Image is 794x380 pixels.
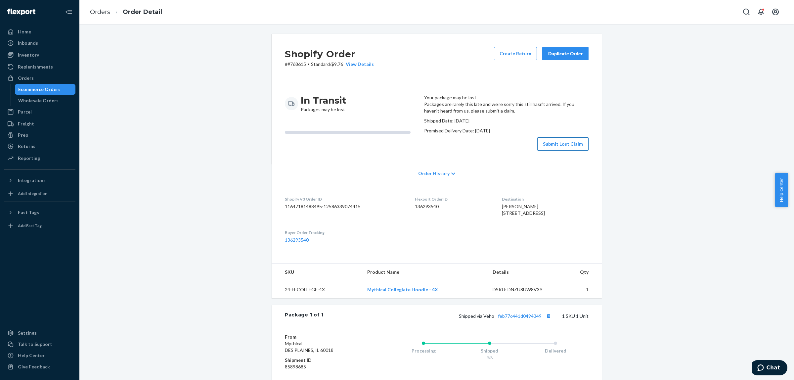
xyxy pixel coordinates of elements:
dt: Shipment ID [285,357,364,363]
h3: In Transit [301,94,346,106]
p: Promised Delivery Date: [DATE] [424,127,589,134]
span: Mythical DES PLAINES, IL 60018 [285,341,333,353]
div: Replenishments [18,64,53,70]
button: Open account menu [769,5,782,19]
p: # #768615 / $9.76 [285,61,374,68]
a: Add Fast Tag [4,220,75,231]
div: Integrations [18,177,46,184]
a: feb77c441d0494349 [498,313,542,319]
img: Flexport logo [7,9,35,15]
div: Freight [18,120,34,127]
div: Returns [18,143,35,150]
span: • [307,61,310,67]
dt: Shopify V3 Order ID [285,196,404,202]
div: Inbounds [18,40,38,46]
p: Packages are rarely this late and we're sorry this still hasn't arrived. If you haven't heard fro... [424,101,589,114]
button: View Details [343,61,374,68]
div: Duplicate Order [548,50,583,57]
dd: 85898685 [285,363,364,370]
button: Talk to Support [4,339,75,350]
a: Freight [4,119,75,129]
a: Mythical Collegiate Hoodie - 4X [367,287,438,292]
th: Product Name [362,263,487,281]
th: Details [487,263,560,281]
div: Add Integration [18,191,47,196]
td: 24-H-COLLEGE-4X [272,281,362,299]
div: 9/8 [457,355,523,360]
div: 1 SKU 1 Unit [324,311,589,320]
dt: Flexport Order ID [415,196,491,202]
button: Fast Tags [4,207,75,218]
a: Home [4,26,75,37]
div: Help Center [18,352,45,359]
td: 1 [560,281,602,299]
a: Inventory [4,50,75,60]
a: 136293540 [285,237,309,243]
a: Replenishments [4,62,75,72]
button: Create Return [494,47,537,60]
button: Open Search Box [740,5,753,19]
div: Packages may be lost [301,94,346,113]
h2: Shopify Order [285,47,374,61]
header: Your package may be lost [424,94,589,101]
div: Add Fast Tag [18,223,42,228]
dt: Buyer Order Tracking [285,230,404,235]
iframe: To enrich screen reader interactions, please activate Accessibility in Grammarly extension settings [752,360,787,377]
button: Help Center [775,173,788,207]
th: SKU [272,263,362,281]
div: Delivered [522,348,589,354]
div: Give Feedback [18,363,50,370]
div: Inventory [18,52,39,58]
div: Package 1 of 1 [285,311,324,320]
a: Orders [90,8,110,16]
a: Ecommerce Orders [15,84,76,95]
span: Shipped via Veho [459,313,553,319]
button: Duplicate Order [542,47,589,60]
div: Processing [390,348,457,354]
div: Home [18,28,31,35]
div: Wholesale Orders [18,97,59,104]
button: Give Feedback [4,361,75,372]
button: Open notifications [754,5,768,19]
dd: 136293540 [415,203,491,210]
span: [PERSON_NAME] [STREET_ADDRESS] [502,204,545,216]
button: Submit Lost Claim [537,137,589,151]
button: Close Navigation [62,5,75,19]
button: Copy tracking number [544,311,553,320]
div: Reporting [18,155,40,162]
div: Ecommerce Orders [18,86,61,93]
div: Talk to Support [18,341,52,348]
span: Standard [311,61,330,67]
div: Orders [18,75,34,81]
ol: breadcrumbs [85,2,167,22]
a: Inbounds [4,38,75,48]
dt: From [285,334,364,340]
th: Qty [560,263,602,281]
a: Parcel [4,107,75,117]
div: DSKU: DNZU8UW8V3Y [493,286,555,293]
a: Returns [4,141,75,152]
dt: Destination [502,196,589,202]
a: Orders [4,73,75,83]
a: Settings [4,328,75,338]
span: Order History [418,170,450,177]
a: Add Integration [4,188,75,199]
div: Parcel [18,109,32,115]
div: Shipped [457,348,523,354]
dd: 11647181488495-12586339074415 [285,203,404,210]
button: Integrations [4,175,75,186]
a: Wholesale Orders [15,95,76,106]
div: Fast Tags [18,209,39,216]
div: Settings [18,330,37,336]
div: Prep [18,132,28,138]
p: Shipped Date: [DATE] [424,118,589,124]
a: Help Center [4,350,75,361]
a: Order Detail [123,8,162,16]
a: Reporting [4,153,75,164]
a: Prep [4,130,75,140]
